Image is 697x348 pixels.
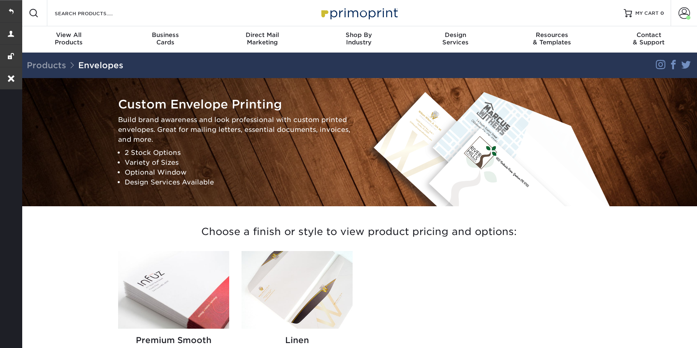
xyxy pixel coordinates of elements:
img: Premium Smooth Envelopes [118,251,229,329]
span: Design [407,31,504,39]
h2: Linen [248,335,346,345]
span: Resources [504,31,600,39]
a: Envelopes [78,60,123,70]
a: Resources& Templates [504,26,600,53]
div: Services [407,31,504,46]
span: Contact [600,31,697,39]
a: Direct MailMarketing [214,26,311,53]
span: Direct Mail [214,31,311,39]
span: 0 [660,10,664,16]
p: Build brand awareness and look professional with custom printed envelopes. Great for mailing lett... [118,115,353,144]
div: & Support [600,31,697,46]
span: View All [21,31,117,39]
img: Linen Envelopes [242,251,353,329]
span: Business [117,31,214,39]
a: DesignServices [407,26,504,53]
div: & Templates [504,31,600,46]
li: Design Services Available [125,177,353,187]
input: SEARCH PRODUCTS..... [54,8,134,18]
h1: Custom Envelope Printing [118,97,353,112]
a: Contact& Support [600,26,697,53]
a: BusinessCards [117,26,214,53]
span: Shop By [311,31,407,39]
li: Variety of Sizes [125,157,353,167]
h3: Choose a finish or style to view product pricing and options: [118,216,599,248]
img: Primoprint [318,4,400,22]
div: Industry [311,31,407,46]
a: Products [27,60,66,70]
div: Cards [117,31,214,46]
li: Optional Window [125,167,353,177]
img: Envelopes [365,88,613,206]
h2: Premium Smooth [125,335,223,345]
div: Marketing [214,31,311,46]
a: Shop ByIndustry [311,26,407,53]
li: 2 Stock Options [125,147,353,157]
div: Products [21,31,117,46]
a: View AllProducts [21,26,117,53]
span: MY CART [635,10,659,17]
